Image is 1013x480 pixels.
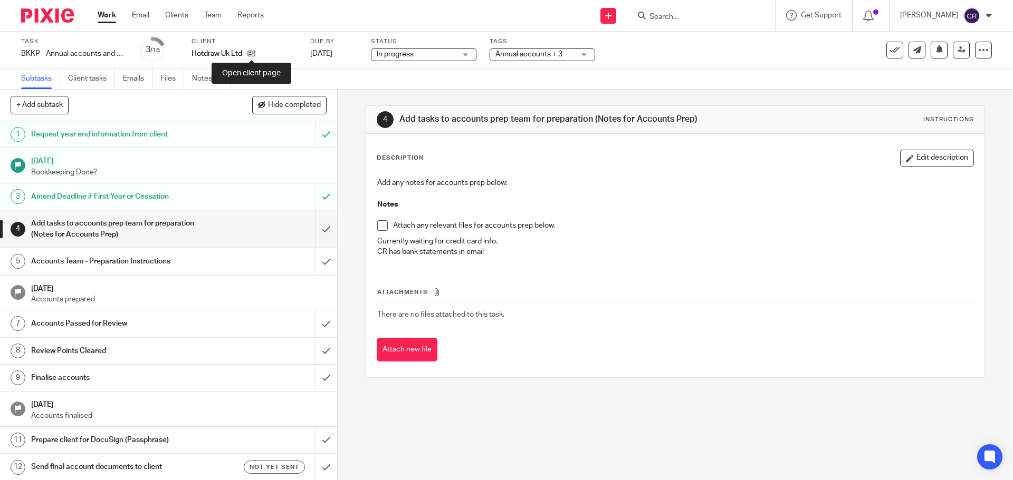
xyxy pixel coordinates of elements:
small: /18 [150,47,160,53]
h1: [DATE] [31,153,327,166]
h1: [DATE] [31,397,327,410]
a: Subtasks [21,68,60,89]
span: [DATE] [310,50,332,57]
span: Not yet sent [250,463,299,472]
a: Notes (0) [192,68,231,89]
h1: Finalise accounts [31,370,214,386]
button: Attach new file [377,338,437,361]
div: BKKP - Annual accounts and CT600 return [21,48,127,59]
a: Team [204,10,222,21]
span: Get Support [801,12,842,19]
img: Pixie [21,8,74,23]
span: In progress [377,51,414,58]
h1: Accounts Team - Preparation Instructions [31,253,214,269]
div: 1 [11,127,25,142]
span: Annual accounts + 3 [495,51,562,58]
button: Edit description [900,150,974,166]
div: 4 [377,111,394,128]
h1: Add tasks to accounts prep team for preparation (Notes for Accounts Prep) [399,114,698,125]
div: 9 [11,370,25,385]
h1: Accounts Passed for Review [31,316,214,331]
a: Emails [123,68,152,89]
p: Accounts prepared [31,294,327,305]
a: Files [160,68,184,89]
div: Instructions [923,115,974,124]
a: Reports [237,10,264,21]
span: Hide completed [268,101,321,110]
h1: Review Points Cleared [31,343,214,359]
label: Tags [490,37,595,46]
span: There are no files attached to this task. [377,311,504,318]
h1: Amend Deadline if First Year or Cessation [31,189,214,204]
button: Hide completed [252,96,327,114]
a: Email [132,10,149,21]
p: Bookkeeping Done? [31,167,327,178]
p: Add any notes for accounts prep below: [377,178,973,188]
a: Work [98,10,116,21]
strong: Notes [377,201,398,208]
p: Hotdraw Uk Ltd [192,48,242,59]
p: Description [377,154,424,162]
div: 8 [11,344,25,358]
div: 11 [11,433,25,447]
h1: [DATE] [31,281,327,294]
label: Client [192,37,297,46]
a: Audit logs [238,68,279,89]
div: 7 [11,316,25,331]
p: Currently waiting for credit card info. [377,236,973,247]
p: Accounts finalised [31,410,327,421]
button: + Add subtask [11,96,69,114]
h1: Send final account documents to client [31,459,214,475]
p: CR has bank statements in email [377,247,973,257]
h1: Request year end information from client [31,126,214,142]
label: Status [371,37,476,46]
div: 12 [11,460,25,475]
a: Client tasks [68,68,115,89]
input: Search [648,13,743,22]
p: [PERSON_NAME] [900,10,958,21]
span: Attachments [377,289,428,295]
img: svg%3E [963,7,980,24]
p: Attach any relevant files for accounts prep below. [393,220,973,231]
h1: Add tasks to accounts prep team for preparation (Notes for Accounts Prep) [31,215,214,242]
label: Due by [310,37,358,46]
div: 3 [146,44,160,56]
div: 5 [11,254,25,269]
div: 4 [11,222,25,237]
a: Clients [165,10,188,21]
div: 3 [11,189,25,204]
h1: Prepare client for DocuSign (Passphrase) [31,432,214,448]
label: Task [21,37,127,46]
